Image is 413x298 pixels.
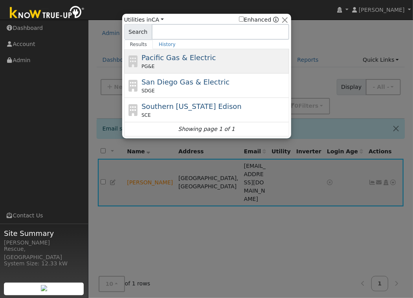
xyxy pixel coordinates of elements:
a: Results [124,40,153,49]
input: Enhanced [239,17,244,22]
span: Pacific Gas & Electric [141,53,216,62]
a: Enhanced Providers [273,17,279,23]
span: [PERSON_NAME] [359,7,405,13]
span: SDGE [141,87,155,94]
div: Rescue, [GEOGRAPHIC_DATA] [4,245,84,261]
div: [PERSON_NAME] [4,239,84,247]
span: Show enhanced providers [239,16,279,24]
span: PG&E [141,63,154,70]
img: Know True-Up [6,4,88,22]
img: retrieve [41,285,47,291]
div: System Size: 12.33 kW [4,259,84,268]
span: Southern [US_STATE] Edison [141,102,242,110]
span: San Diego Gas & Electric [141,78,229,86]
label: Enhanced [239,16,272,24]
span: Utilities in [124,16,164,24]
span: SCE [141,112,151,119]
a: CA [152,17,164,23]
i: Showing page 1 of 1 [178,125,235,133]
span: Search [124,24,152,40]
span: Site Summary [4,228,84,239]
a: History [153,40,182,49]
